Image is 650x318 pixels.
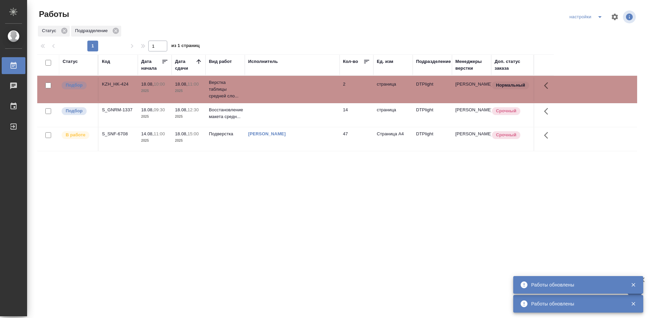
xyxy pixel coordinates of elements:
span: Посмотреть информацию [623,10,637,23]
p: 15:00 [188,131,199,136]
td: Страница А4 [373,127,413,151]
p: Верстка таблицы средней сло... [209,79,241,99]
div: Подразделение [416,58,451,65]
span: Работы [37,9,69,20]
div: KZH_HK-424 [102,81,134,88]
p: 14.08, [141,131,154,136]
p: Срочный [496,132,516,138]
p: Срочный [496,108,516,114]
button: Здесь прячутся важные кнопки [540,77,556,94]
p: 18.08, [141,107,154,112]
div: Менеджеры верстки [455,58,488,72]
p: 09:30 [154,107,165,112]
div: Дата сдачи [175,58,195,72]
td: страница [373,77,413,101]
div: Исполнитель [248,58,278,65]
div: Дата начала [141,58,161,72]
p: Восстановление макета средн... [209,107,241,120]
p: 12:30 [188,107,199,112]
div: Кол-во [343,58,358,65]
div: Исполнитель выполняет работу [61,131,94,140]
p: 18.08, [141,82,154,87]
div: Работы обновлены [531,281,621,288]
div: Подразделение [71,26,121,37]
div: Код [102,58,110,65]
button: Здесь прячутся важные кнопки [540,103,556,119]
p: 2025 [141,137,168,144]
p: [PERSON_NAME] [455,81,488,88]
div: Доп. статус заказа [495,58,530,72]
p: 2025 [175,137,202,144]
p: 2025 [141,88,168,94]
a: [PERSON_NAME] [248,131,286,136]
p: 18.08, [175,131,188,136]
p: 2025 [141,113,168,120]
p: Подбор [66,82,83,89]
p: 10:00 [154,82,165,87]
p: Подбор [66,108,83,114]
p: [PERSON_NAME] [455,107,488,113]
td: 47 [340,127,373,151]
p: [PERSON_NAME] [455,131,488,137]
p: 18.08, [175,107,188,112]
div: split button [568,12,607,22]
td: страница [373,103,413,127]
div: Ед. изм [377,58,393,65]
span: Настроить таблицу [607,9,623,25]
p: Статус [42,27,59,34]
div: Статус [63,58,78,65]
td: DTPlight [413,103,452,127]
div: S_GNRM-1337 [102,107,134,113]
p: 11:00 [154,131,165,136]
p: 2025 [175,88,202,94]
div: Вид работ [209,58,232,65]
p: В работе [66,132,85,138]
td: DTPlight [413,77,452,101]
div: Статус [38,26,70,37]
div: Можно подбирать исполнителей [61,81,94,90]
button: Закрыть [626,301,640,307]
button: Закрыть [626,282,640,288]
p: Нормальный [496,82,525,89]
td: DTPlight [413,127,452,151]
div: Работы обновлены [531,300,621,307]
td: 2 [340,77,373,101]
div: S_SNF-6708 [102,131,134,137]
div: Можно подбирать исполнителей [61,107,94,116]
p: Подразделение [75,27,110,34]
p: 2025 [175,113,202,120]
p: Подверстка [209,131,241,137]
button: Здесь прячутся важные кнопки [540,127,556,143]
td: 14 [340,103,373,127]
p: 18.08, [175,82,188,87]
p: 11:00 [188,82,199,87]
span: из 1 страниц [171,42,200,51]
